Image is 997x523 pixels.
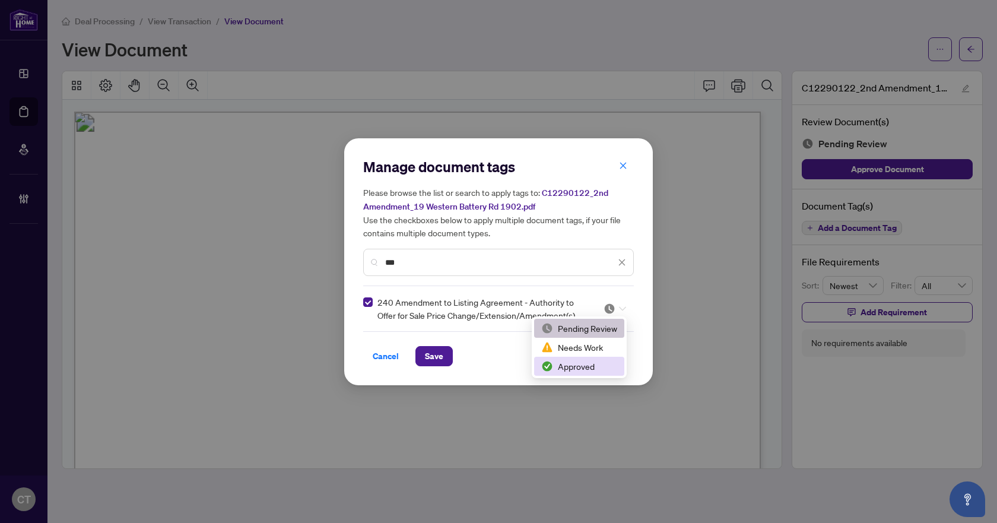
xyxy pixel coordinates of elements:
button: Save [415,346,453,366]
button: Cancel [363,346,408,366]
span: Save [425,347,443,366]
div: Approved [534,357,624,376]
button: Open asap [950,481,985,517]
span: C12290122_2nd Amendment_19 Western Battery Rd 1902.pdf [363,188,608,212]
img: status [604,303,615,315]
div: Needs Work [534,338,624,357]
span: Cancel [373,347,399,366]
span: 240 Amendment to Listing Agreement - Authority to Offer for Sale Price Change/Extension/Amendment(s) [377,296,589,322]
span: close [618,258,626,267]
h5: Please browse the list or search to apply tags to: Use the checkboxes below to apply multiple doc... [363,186,634,239]
img: status [541,360,553,372]
img: status [541,341,553,353]
div: Needs Work [541,341,617,354]
div: Pending Review [541,322,617,335]
img: status [541,322,553,334]
div: Pending Review [534,319,624,338]
span: Pending Review [604,303,626,315]
span: close [619,161,627,170]
h2: Manage document tags [363,157,634,176]
div: Approved [541,360,617,373]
